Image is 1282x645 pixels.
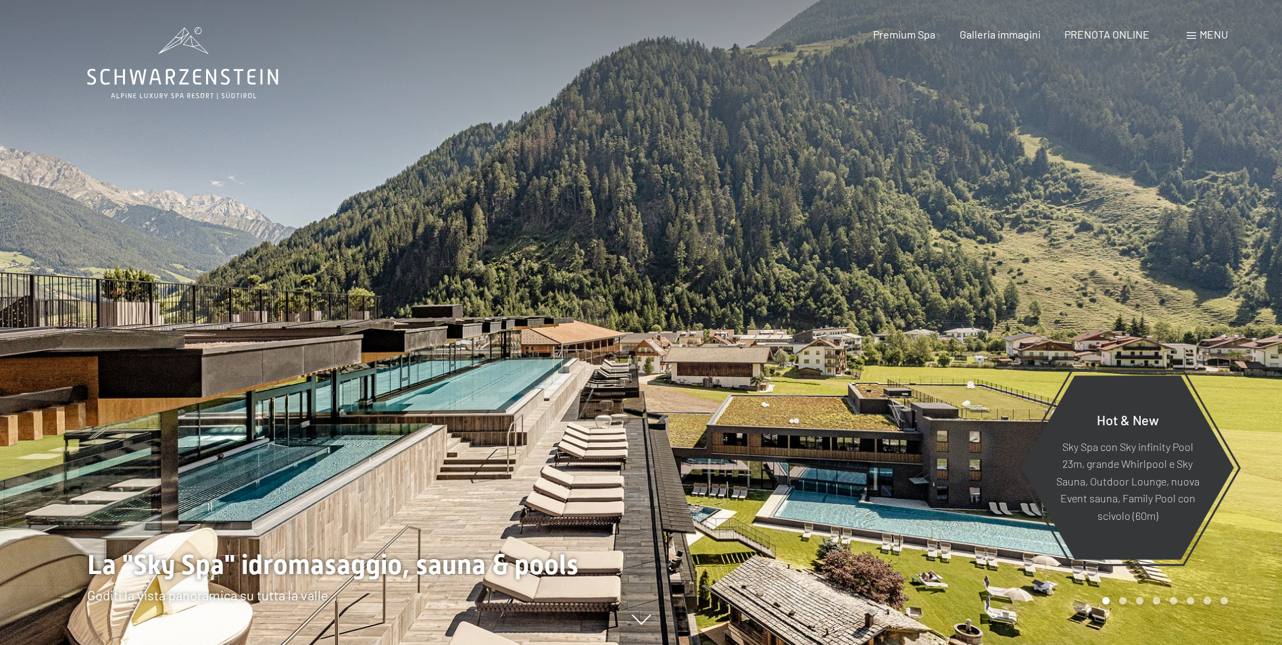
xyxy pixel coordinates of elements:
a: Galleria immagini [960,28,1041,41]
a: PRENOTA ONLINE [1064,28,1150,41]
span: Hot & New [1097,411,1159,427]
div: Carousel Page 3 [1136,597,1143,604]
div: Carousel Page 4 [1153,597,1160,604]
a: Hot & New Sky Spa con Sky infinity Pool 23m, grande Whirlpool e Sky Sauna, Outdoor Lounge, nuova ... [1020,375,1235,560]
p: Sky Spa con Sky infinity Pool 23m, grande Whirlpool e Sky Sauna, Outdoor Lounge, nuova Event saun... [1054,437,1201,524]
div: Carousel Page 6 [1187,597,1194,604]
div: Carousel Page 7 [1204,597,1211,604]
div: Carousel Page 2 [1119,597,1127,604]
a: Premium Spa [873,28,935,41]
div: Carousel Page 8 [1221,597,1228,604]
span: Menu [1200,28,1228,41]
div: Carousel Page 5 [1170,597,1177,604]
div: Carousel Pagination [1098,597,1228,604]
div: Carousel Page 1 (Current Slide) [1102,597,1110,604]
